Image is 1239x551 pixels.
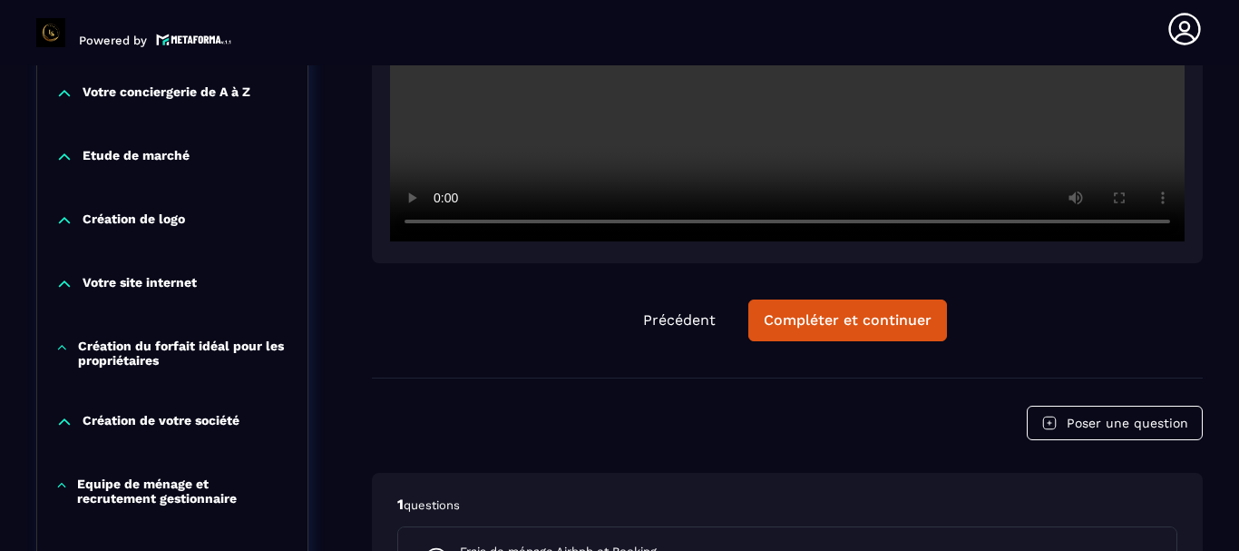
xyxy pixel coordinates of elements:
[1027,406,1203,440] button: Poser une question
[764,311,932,330] div: Compléter et continuer
[404,498,460,512] span: questions
[156,32,232,47] img: logo
[629,300,730,340] button: Précédent
[83,413,239,431] p: Création de votre société
[748,300,947,341] button: Compléter et continuer
[397,495,1177,515] p: 1
[36,18,65,47] img: logo-branding
[83,148,190,166] p: Etude de marché
[83,275,197,293] p: Votre site internet
[77,477,289,506] p: Equipe de ménage et recrutement gestionnaire
[83,84,250,103] p: Votre conciergerie de A à Z
[83,212,185,230] p: Création de logo
[78,339,289,368] p: Création du forfait idéal pour les propriétaires
[79,34,147,47] p: Powered by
